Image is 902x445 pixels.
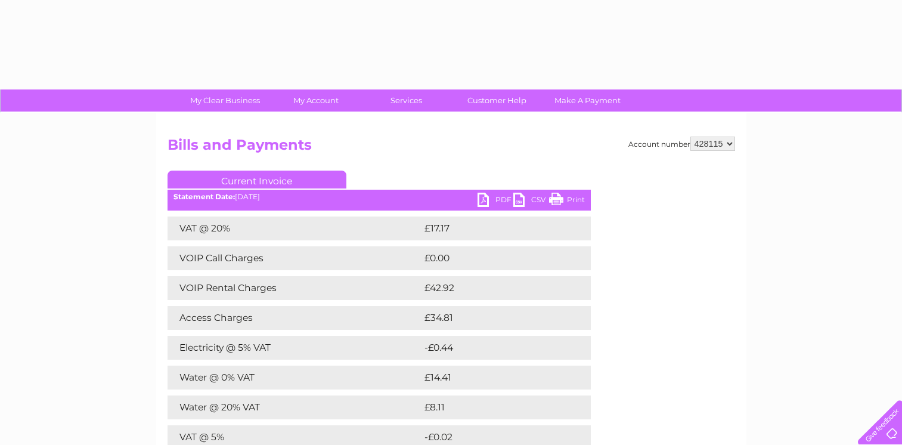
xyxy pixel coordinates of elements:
[357,89,455,112] a: Services
[266,89,365,112] a: My Account
[421,306,566,330] td: £34.81
[478,193,513,210] a: PDF
[168,171,346,188] a: Current Invoice
[448,89,546,112] a: Customer Help
[513,193,549,210] a: CSV
[168,306,421,330] td: Access Charges
[168,193,591,201] div: [DATE]
[176,89,274,112] a: My Clear Business
[421,276,566,300] td: £42.92
[168,395,421,419] td: Water @ 20% VAT
[421,246,563,270] td: £0.00
[168,366,421,390] td: Water @ 0% VAT
[168,276,421,300] td: VOIP Rental Charges
[421,217,563,240] td: £17.17
[173,192,235,201] b: Statement Date:
[421,395,559,419] td: £8.11
[168,137,735,159] h2: Bills and Payments
[168,336,421,360] td: Electricity @ 5% VAT
[421,336,566,360] td: -£0.44
[628,137,735,151] div: Account number
[421,366,565,390] td: £14.41
[549,193,585,210] a: Print
[168,217,421,240] td: VAT @ 20%
[538,89,637,112] a: Make A Payment
[168,246,421,270] td: VOIP Call Charges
